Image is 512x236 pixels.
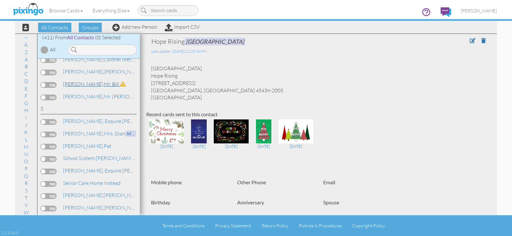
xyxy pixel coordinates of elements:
a: S [22,187,31,194]
span: All Contacts [38,23,71,32]
strong: Recent cards sent to this contact [146,111,218,117]
a: Mr. [PERSON_NAME] [62,93,152,100]
a: & [21,41,31,49]
div: All [50,46,56,53]
a: [DATE] [214,128,249,149]
span: Morganstanley/[PERSON_NAME] [125,131,195,137]
strong: Birthday [151,199,170,205]
a: Add new Person [112,24,157,30]
span: [PERSON_NAME], Esquire, [63,118,122,124]
span: [PERSON_NAME], [63,93,104,100]
span: (0) Selected [95,34,121,41]
span: [PERSON_NAME], [63,192,104,198]
div: [GEOGRAPHIC_DATA] Hope Rising [STREET_ADDRESS] [GEOGRAPHIC_DATA], [GEOGRAPHIC_DATA] 45439-2005 [G... [146,65,491,101]
a: [PERSON_NAME] [62,68,144,75]
span: All Contacts [67,34,94,40]
span: Groups [79,23,102,32]
img: 48670-1-1608185293795-5ef195078d0ee236-qa.jpg [256,119,271,143]
span: [GEOGRAPHIC_DATA] [185,38,245,45]
img: 23320-1-1602692232208-15232e77d628d23d-qa.jpg [278,119,313,143]
a: N [21,150,31,158]
a: 2 [21,48,31,56]
a: [DATE] [253,128,274,149]
span: [PERSON_NAME], [63,130,104,137]
span: [PERSON_NAME], [63,56,104,63]
a: W [20,209,32,216]
a: [PERSON_NAME] [62,117,228,125]
span: Senior Care, [63,180,90,186]
span: [PERSON_NAME], [63,143,104,149]
a: K [21,128,31,136]
a: Browse Cards [44,3,88,19]
div: [DATE] [278,143,313,149]
img: comments.svg [441,7,451,17]
span: [PERSON_NAME] [461,8,497,13]
a: -- [21,34,31,41]
img: 109061-1-1702920538033-c620d25a7e9b7637-qa.jpg [191,119,206,143]
div: [DATE] [253,143,274,149]
a: [PERSON_NAME] [62,191,179,199]
strong: Mobile phone [151,179,182,185]
a: [DATE] [188,128,210,149]
a: Home Instead [62,179,121,187]
a: Terms and Conditions [162,223,204,228]
a: Mrs. Dian [62,130,196,137]
a: Copyright Policy [352,223,385,228]
a: A [21,56,31,63]
a: F [21,92,31,100]
a: H [21,106,31,114]
a: [PERSON_NAME] [62,167,212,174]
a: Import CSV [165,24,200,30]
a: Pat [62,142,112,150]
div: 2.2.0-463 [2,230,18,236]
a: J [22,121,30,129]
span: [PERSON_NAME], [63,204,104,211]
div: Hope Rising [151,37,417,46]
span: [PERSON_NAME], [63,81,104,87]
div: [DATE] [149,143,184,149]
div: (411) From [37,34,140,41]
a: V [21,201,31,209]
a: Mr. Bill [62,80,126,88]
strong: Other Phone [237,179,266,185]
a: P [21,165,31,172]
a: T [21,194,31,202]
a: [PERSON_NAME] [456,3,502,19]
a: R [21,179,31,187]
a: Privacy Statement [215,223,251,228]
a: D [21,77,31,85]
a: B [21,63,31,70]
input: Search cards [138,5,198,16]
div: [DATE] [214,143,249,149]
div: [DATE] [188,143,210,149]
a: [DATE] [278,128,313,149]
a: L [22,136,31,143]
a: Everything Else [88,3,134,19]
a: E [21,85,31,92]
span: School System, [63,155,96,161]
strong: Anniversary [237,199,264,205]
a: [DATE] [149,128,184,149]
a: Colonel (ret.) [PERSON_NAME] [62,56,254,63]
img: pixingo logo [11,2,45,18]
a: Policies & Procedures [299,223,342,228]
img: 124508-1-1733165215763-96a573381d2fe766-qa.jpg [149,119,184,143]
div: S [41,105,137,114]
span: [PERSON_NAME], [63,68,104,75]
a: [PERSON_NAME] [62,204,144,211]
img: 71760-1-1639511346194-2de8ec2c39366422-qa.jpg [214,119,249,143]
strong: Email [323,179,335,185]
a: M [20,143,32,151]
span: Last update - [DATE] 12:08:34 PM [151,49,207,54]
a: O [21,157,31,165]
span: [PERSON_NAME], Esquire, [63,167,122,174]
a: I [22,114,30,121]
a: G [21,99,31,107]
a: Q [21,172,31,180]
a: C [21,70,31,78]
strong: Spouse [323,199,339,205]
a: Return Policy [262,223,288,228]
a: [PERSON_NAME][DEMOGRAPHIC_DATA] [62,154,192,162]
